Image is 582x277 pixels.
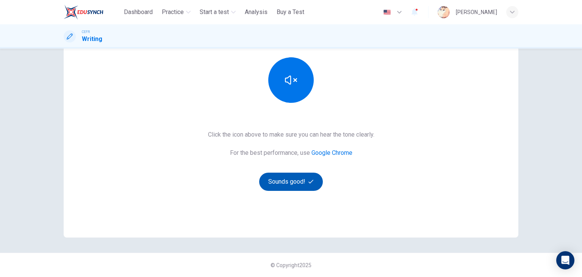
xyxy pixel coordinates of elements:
a: ELTC logo [64,5,121,20]
button: Practice [159,5,194,19]
h6: For the best performance, use [230,148,352,157]
h6: Click the icon above to make sure you can hear the tone clearly. [208,130,374,139]
span: Analysis [245,8,268,17]
h1: Writing [82,35,102,44]
img: en [382,9,392,15]
div: Open Intercom Messenger [556,251,574,269]
span: Practice [162,8,184,17]
span: Buy a Test [277,8,304,17]
button: Start a test [197,5,239,19]
span: CEFR [82,29,90,35]
button: Sounds good! [259,173,323,191]
img: ELTC logo [64,5,103,20]
button: Buy a Test [274,5,307,19]
button: Analysis [242,5,271,19]
span: © Copyright 2025 [271,262,311,268]
span: Start a test [200,8,229,17]
img: Profile picture [438,6,450,18]
a: Google Chrome [311,149,352,156]
span: Dashboard [124,8,153,17]
button: Dashboard [121,5,156,19]
div: [PERSON_NAME] [456,8,497,17]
